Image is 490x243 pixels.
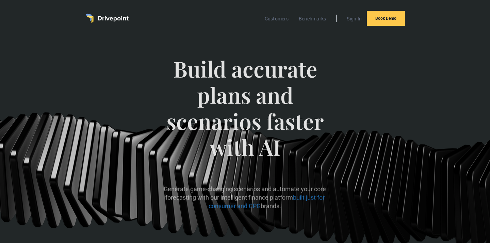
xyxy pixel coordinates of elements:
[295,14,330,23] a: Benchmarks
[367,11,405,26] a: Book Demo
[85,14,129,23] a: home
[162,56,328,174] span: Build accurate plans and scenarios faster with AI
[261,14,292,23] a: Customers
[162,185,328,211] p: Generate game-changing scenarios and automate your core forecasting with our intelligent finance ...
[343,14,365,23] a: Sign In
